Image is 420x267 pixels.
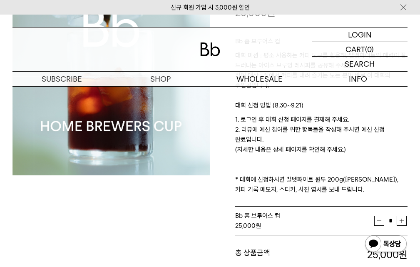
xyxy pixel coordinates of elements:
p: SEARCH [345,57,375,71]
img: 카카오톡 채널 1:1 채팅 버튼 [364,235,408,255]
dt: 총 상품금액 [235,248,321,262]
span: Bb 홈 브루어스 컵 [235,212,280,220]
a: 신규 회원 가입 시 3,000원 할인 [171,4,250,11]
a: CART (0) [312,42,408,57]
div: 원 [235,221,375,231]
p: (0) [365,42,374,56]
p: 대회 신청 방법 (8.30~9.21) [235,100,408,115]
a: SUBSCRIBE [12,72,111,86]
a: SHOP [111,72,210,86]
p: 1. 로그인 후 대회 신청 페이지를 결제해 주세요. 2. 리뷰에 예선 참여를 위한 항목들을 작성해 주시면 예선 신청 완료입니다. (자세한 내용은 상세 페이지를 확인해 주세요.... [235,115,408,195]
strong: 25,000 [367,249,408,261]
img: 로고 [200,42,220,56]
b: 원 [399,249,408,261]
p: WHOLESALE [210,72,309,86]
strong: 25,000 [235,222,256,230]
p: LOGIN [348,27,372,42]
button: 증가 [397,216,407,226]
a: LOGIN [312,27,408,42]
button: 감소 [374,216,384,226]
p: INFO [309,72,408,86]
p: CART [345,42,365,56]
